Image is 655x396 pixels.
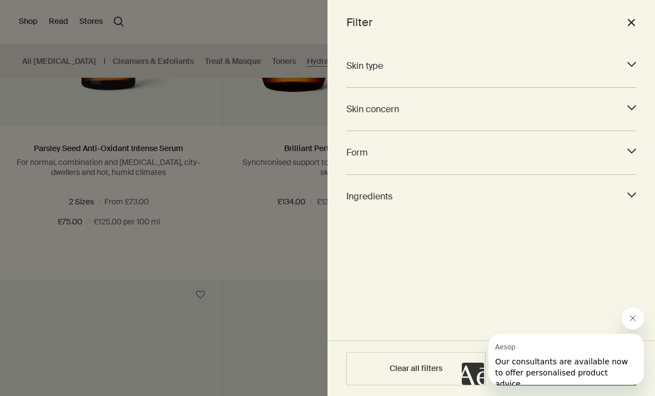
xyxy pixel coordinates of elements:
span: Form [346,145,616,160]
iframe: Close message from Aesop [622,307,644,329]
div: Aesop says "Our consultants are available now to offer personalised product advice.". Open messag... [462,307,644,385]
div: Skin type [346,51,636,81]
iframe: Message from Aesop [488,334,644,385]
button: Close [624,13,638,32]
span: Skin concern [346,102,616,117]
h2: Filter [346,13,372,32]
div: Skin concern [346,94,636,124]
div: Form [346,138,636,167]
span: Our consultants are available now to offer personalised product advice. [7,23,139,54]
iframe: no content [462,363,484,385]
div: Ingredients [346,182,636,211]
button: Clear all filters [346,352,486,385]
span: Ingredients [346,189,616,204]
span: Skin type [346,58,616,73]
